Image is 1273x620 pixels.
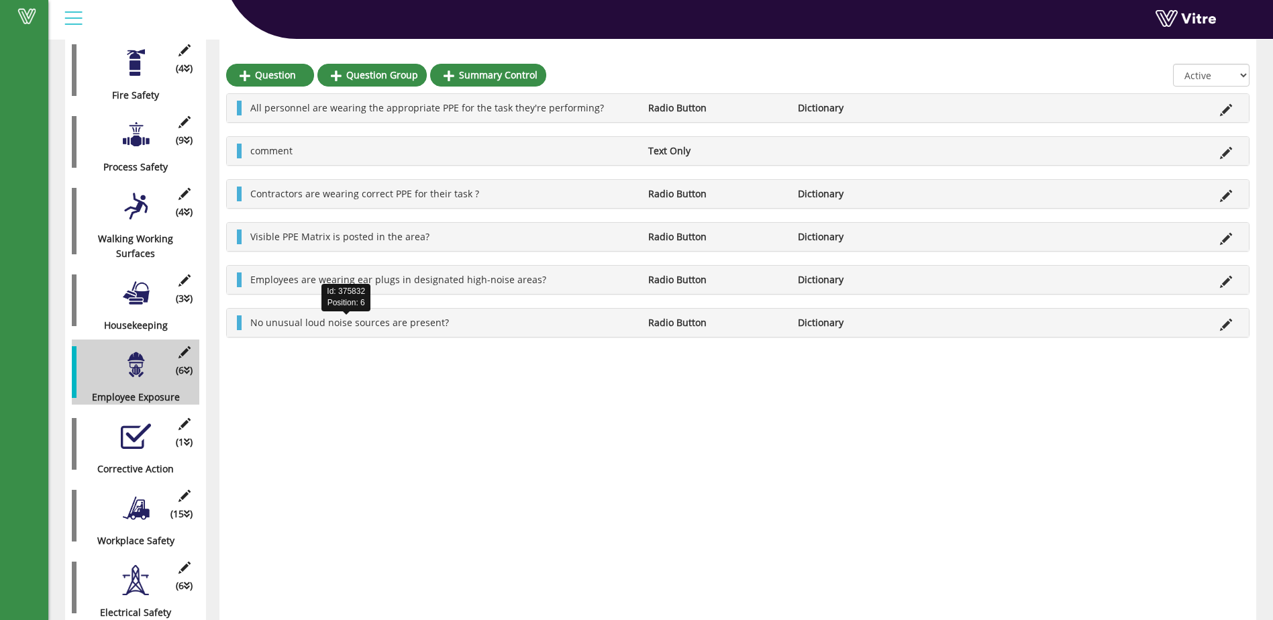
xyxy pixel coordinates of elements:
span: Employees are wearing ear plugs in designated high-noise areas? [250,273,546,286]
span: (6 ) [176,363,193,378]
div: Workplace Safety [72,533,189,548]
li: Dictionary [791,229,940,244]
li: Dictionary [791,272,940,287]
span: (15 ) [170,507,193,521]
a: Summary Control [430,64,546,87]
div: Walking Working Surfaces [72,231,189,261]
div: Electrical Safety [72,605,189,620]
span: Contractors are wearing correct PPE for their task ? [250,187,479,200]
div: Fire Safety [72,88,189,103]
a: Question [226,64,314,87]
li: Dictionary [791,315,940,330]
li: Dictionary [791,101,940,115]
div: Employee Exposure [72,390,189,405]
li: Text Only [642,144,791,158]
div: Corrective Action [72,462,189,476]
div: Housekeeping [72,318,189,333]
li: Radio Button [642,101,791,115]
li: Radio Button [642,272,791,287]
span: (9 ) [176,133,193,148]
span: (4 ) [176,205,193,219]
div: Process Safety [72,160,189,174]
a: Question Group [317,64,427,87]
span: No unusual loud noise sources are present? [250,316,449,329]
span: (3 ) [176,291,193,306]
span: All personnel are wearing the appropriate PPE for the task they're performing? [250,101,604,114]
li: Radio Button [642,229,791,244]
li: Radio Button [642,315,791,330]
div: Id: 375832 Position: 6 [321,284,370,311]
span: (6 ) [176,578,193,593]
span: comment [250,144,293,157]
span: (1 ) [176,435,193,450]
li: Dictionary [791,187,940,201]
li: Radio Button [642,187,791,201]
span: (4 ) [176,61,193,76]
span: Visible PPE Matrix is posted in the area? [250,230,429,243]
